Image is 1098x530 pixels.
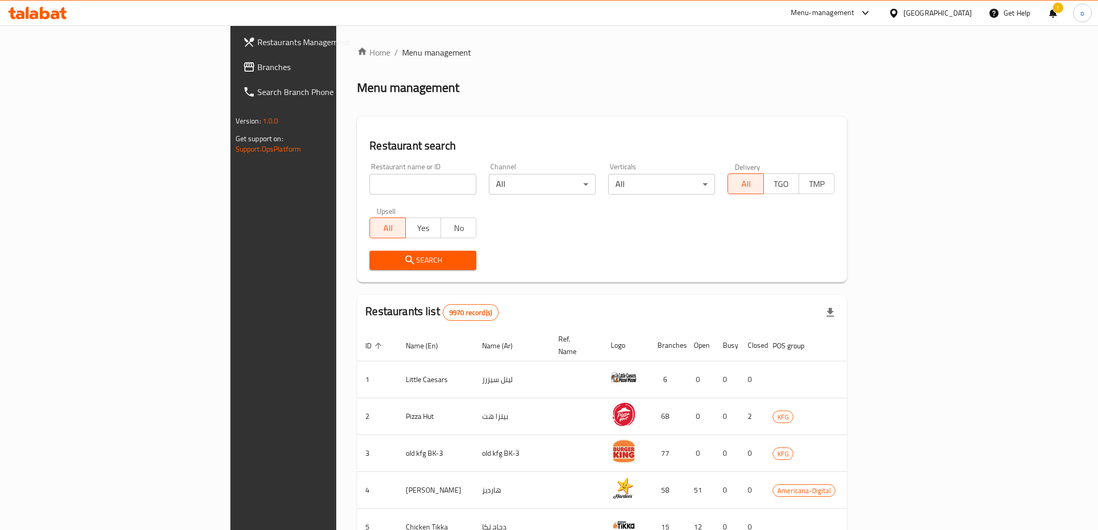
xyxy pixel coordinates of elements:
td: 0 [739,472,764,509]
span: Menu management [402,46,471,59]
button: Yes [405,218,441,238]
span: KFG [773,448,793,460]
img: Pizza Hut [611,401,637,427]
img: Little Caesars [611,364,637,390]
span: ID [365,339,385,352]
td: Little Caesars [397,361,474,398]
span: Restaurants Management [257,36,405,48]
a: Search Branch Phone [235,79,414,104]
span: POS group [773,339,818,352]
span: 1.0.0 [263,114,279,128]
td: 0 [685,361,715,398]
span: No [445,221,472,236]
div: All [489,174,596,195]
th: Open [685,330,715,361]
td: 0 [715,472,739,509]
span: Yes [410,221,437,236]
button: All [728,173,763,194]
th: Busy [715,330,739,361]
th: Logo [602,330,649,361]
span: Ref. Name [558,333,590,358]
td: 77 [649,435,685,472]
td: 0 [715,435,739,472]
span: All [732,176,759,192]
td: 51 [685,472,715,509]
input: Search for restaurant name or ID.. [369,174,476,195]
div: Menu-management [791,7,855,19]
h2: Restaurants list [365,304,499,321]
span: Branches [257,61,405,73]
button: Search [369,251,476,270]
label: Delivery [735,163,761,170]
button: TMP [799,173,834,194]
a: Restaurants Management [235,30,414,55]
img: Hardee's [611,475,637,501]
span: Version: [236,114,261,128]
span: Name (Ar) [482,339,526,352]
span: Americana-Digital [773,485,835,497]
td: 58 [649,472,685,509]
span: Name (En) [406,339,451,352]
span: TMP [803,176,830,192]
label: Upsell [377,207,396,214]
td: ليتل سيزرز [474,361,550,398]
h2: Restaurant search [369,138,834,154]
span: 9970 record(s) [443,308,498,318]
td: 0 [685,398,715,435]
a: Branches [235,55,414,79]
td: 68 [649,398,685,435]
div: Export file [818,300,843,325]
a: Support.OpsPlatform [236,142,301,156]
span: All [374,221,401,236]
td: [PERSON_NAME] [397,472,474,509]
td: old kfg BK-3 [474,435,550,472]
td: 0 [739,435,764,472]
td: Pizza Hut [397,398,474,435]
th: Branches [649,330,685,361]
td: 0 [715,398,739,435]
div: [GEOGRAPHIC_DATA] [903,7,972,19]
td: old kfg BK-3 [397,435,474,472]
span: TGO [768,176,795,192]
span: Get support on: [236,132,283,145]
th: Closed [739,330,764,361]
td: 0 [685,435,715,472]
td: بيتزا هت [474,398,550,435]
td: 0 [715,361,739,398]
td: هارديز [474,472,550,509]
span: KFG [773,411,793,423]
span: Search Branch Phone [257,86,405,98]
td: 6 [649,361,685,398]
nav: breadcrumb [357,46,847,59]
span: o [1080,7,1084,19]
img: old kfg BK-3 [611,438,637,464]
button: All [369,218,405,238]
span: Search [378,254,468,267]
td: 0 [739,361,764,398]
td: 2 [739,398,764,435]
button: TGO [763,173,799,194]
button: No [441,218,476,238]
div: All [608,174,715,195]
